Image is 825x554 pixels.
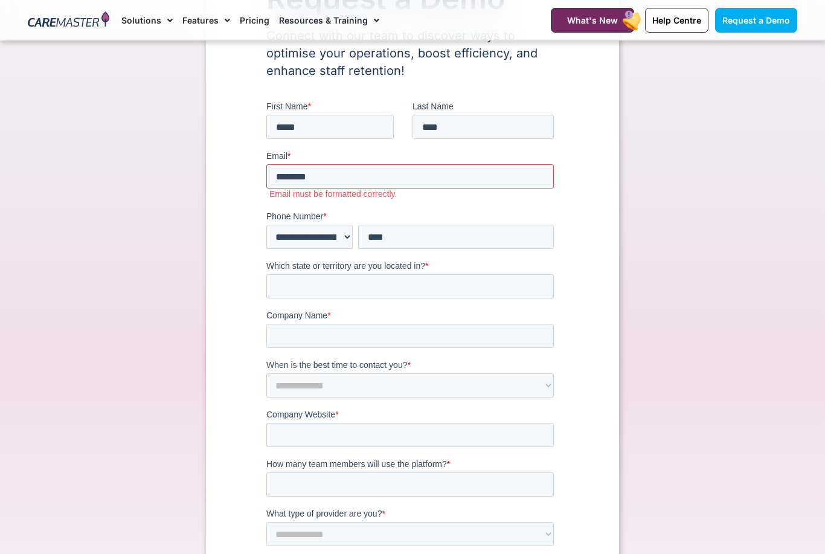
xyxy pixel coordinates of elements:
img: CareMaster Logo [28,11,109,30]
span: Request a Demo [722,15,790,25]
p: Connect with our team to discover ways to optimise your operations, boost efficiency, and enhance... [266,27,559,80]
span: Help Centre [652,15,701,25]
a: What's New [551,8,634,33]
a: Help Centre [645,8,708,33]
span: What's New [567,15,618,25]
a: Request a Demo [715,8,797,33]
